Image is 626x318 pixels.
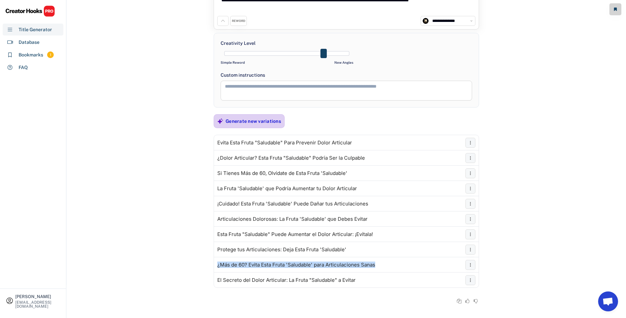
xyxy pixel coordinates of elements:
div: 1 [47,52,54,58]
div: Bookmarks [19,51,43,58]
div: Protege tus Articulaciones: Deja Esta Fruta 'Saludable' [217,247,346,252]
div: Generate new variations [226,118,281,124]
div: Database [19,39,39,46]
img: channels4_profile.jpg [423,18,429,24]
div: ¿Más de 60? Evita Esta Fruta 'Saludable' para Articulaciones Sanas [217,262,375,268]
div: FAQ [19,64,28,71]
div: [EMAIL_ADDRESS][DOMAIN_NAME] [15,300,60,308]
div: ¿Dolor Articular? Esta Fruta "Saludable" Podría Ser la Culpable [217,155,365,161]
div: REWORD [232,19,245,23]
div: Si Tienes Más de 60, Olvídate de Esta Fruta 'Saludable' [217,171,347,176]
div: Articulaciones Dolorosas: La Fruta 'Saludable' que Debes Evitar [217,216,368,222]
div: Simple Reword [221,60,245,65]
div: ¡Cuidado! Esta Fruta 'Saludable' Puede Dañar tus Articulaciones [217,201,368,206]
div: [PERSON_NAME] [15,294,60,299]
div: New Angles [334,60,353,65]
div: Evita Esta Fruta "Saludable" Para Prevenir Dolor Articular [217,140,352,145]
div: Title Generator [19,26,52,33]
div: Custom instructions [221,72,472,79]
div: Creativity Level [221,40,255,47]
div: El Secreto del Dolor Articular: La Fruta "Saludable" a Evitar [217,278,356,283]
img: CHPRO%20Logo.svg [5,5,55,17]
a: Chat abierto [598,291,618,311]
div: La Fruta 'Saludable' que Podría Aumentar tu Dolor Articular [217,186,357,191]
div: Esta Fruta "Saludable" Puede Aumentar el Dolor Articular: ¡Evítala! [217,232,373,237]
